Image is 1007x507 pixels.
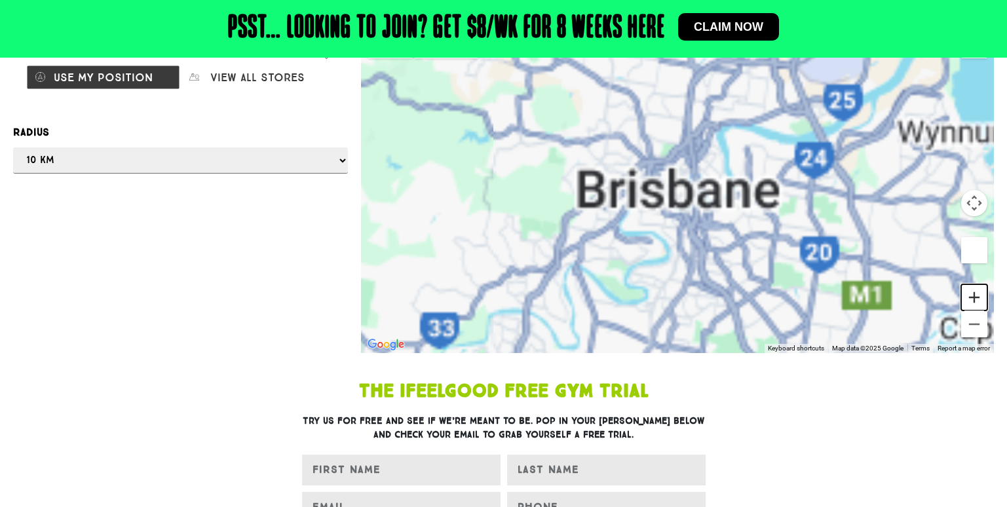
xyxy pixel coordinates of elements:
[832,345,903,352] span: Map data ©2025 Google
[961,237,987,263] button: Drag Pegman onto the map to open Street View
[911,345,930,352] a: Terms (opens in new tab)
[180,65,334,90] button: View all stores
[678,13,779,41] a: Claim now
[228,13,665,45] h2: Psst… Looking to join? Get $8/wk for 8 weeks here
[694,21,763,33] span: Claim now
[364,336,408,353] img: Google
[26,65,180,90] button: Use my position
[768,344,824,353] button: Keyboard shortcuts
[302,455,501,485] input: FIRST NAME
[507,455,706,485] input: LAST NAME
[364,336,408,353] a: Click to see this area on Google Maps
[216,383,792,401] h1: The IfeelGood Free Gym Trial
[938,345,990,352] a: Report a map error
[961,190,987,216] button: Map camera controls
[302,414,706,441] h3: Try us for free and see if we’re meant to be. Pop in your [PERSON_NAME] below and check your emai...
[961,284,987,310] button: Zoom in
[13,124,348,141] label: Radius
[961,311,987,337] button: Zoom out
